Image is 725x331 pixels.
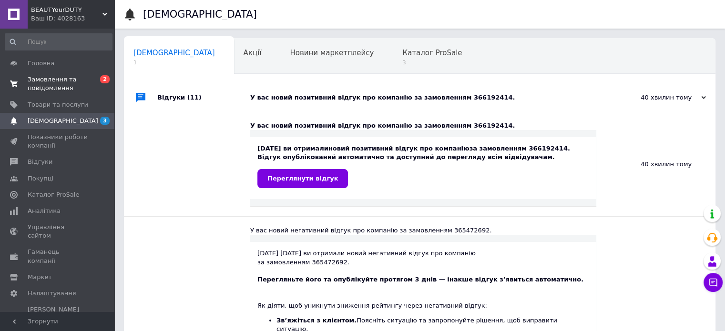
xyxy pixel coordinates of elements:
span: Управління сайтом [28,223,88,240]
span: 3 [100,117,110,125]
span: Каталог ProSale [28,191,79,199]
h1: [DEMOGRAPHIC_DATA] [143,9,257,20]
span: (11) [187,94,202,101]
span: Товари та послуги [28,100,88,109]
div: У вас новий позитивний відгук про компанію за замовленням 366192414. [250,93,611,102]
a: Переглянути відгук [257,169,348,188]
button: Чат з покупцем [704,273,723,292]
input: Пошук [5,33,112,50]
span: [DEMOGRAPHIC_DATA] [28,117,98,125]
span: Маркет [28,273,52,281]
span: 1 [133,59,215,66]
span: Головна [28,59,54,68]
span: Каталог ProSale [402,49,462,57]
span: Акції [244,49,262,57]
div: Відгуки [157,83,250,112]
span: Замовлення та повідомлення [28,75,88,92]
span: [DEMOGRAPHIC_DATA] [133,49,215,57]
b: Зв’яжіться з клієнтом. [276,317,357,324]
span: BEAUTYourDUTY [31,6,102,14]
div: У вас новий негативний відгук про компанію за замовленням 365472692. [250,226,596,235]
div: 40 хвилин тому [611,93,706,102]
span: Новини маркетплейсу [290,49,374,57]
span: 3 [402,59,462,66]
b: Перегляньте його та опублікуйте протягом 3 днів — інакше відгук з’явиться автоматично. [257,276,583,283]
b: новий позитивний відгук про компанію [328,145,470,152]
span: Показники роботи компанії [28,133,88,150]
div: [DATE] ви отримали за замовленням 366192414. Відгук опублікований автоматично та доступний до пер... [257,144,589,188]
div: У вас новий позитивний відгук про компанію за замовленням 366192414. [250,121,596,130]
div: 40 хвилин тому [596,112,715,216]
div: Ваш ID: 4028163 [31,14,114,23]
span: Аналітика [28,207,61,215]
span: 2 [100,75,110,83]
span: Гаманець компанії [28,248,88,265]
span: Відгуки [28,158,52,166]
span: Покупці [28,174,53,183]
span: Переглянути відгук [267,175,338,182]
span: Налаштування [28,289,76,298]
